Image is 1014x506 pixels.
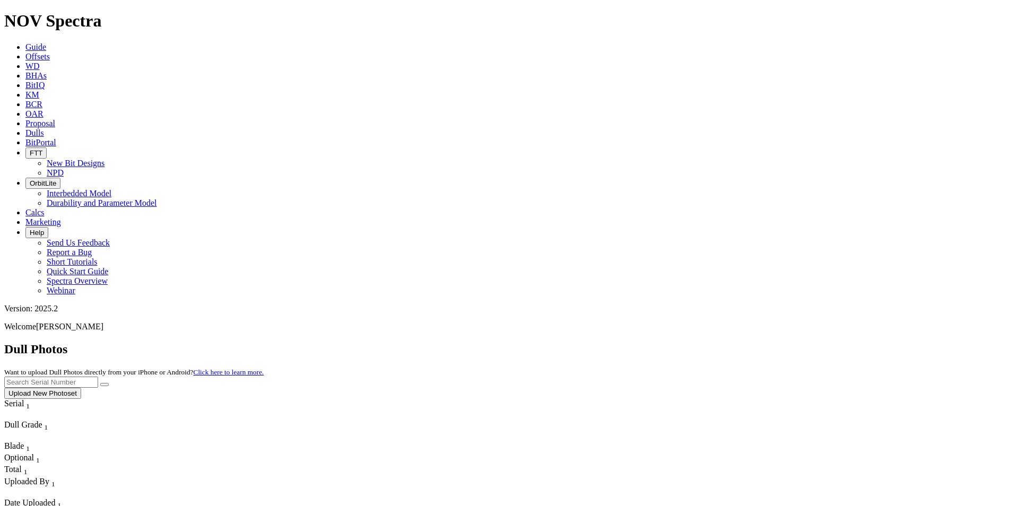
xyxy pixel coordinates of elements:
a: Interbedded Model [47,189,111,198]
sub: 1 [26,402,30,410]
div: Uploaded By Sort None [4,477,104,488]
button: Help [25,227,48,238]
a: KM [25,90,39,99]
a: Spectra Overview [47,276,108,285]
span: Serial [4,399,24,408]
small: Want to upload Dull Photos directly from your iPhone or Android? [4,368,264,376]
span: Sort None [51,477,55,486]
span: Sort None [26,399,30,408]
span: Sort None [36,453,40,462]
span: Help [30,229,44,237]
a: BitIQ [25,81,45,90]
div: Sort None [4,399,49,420]
h1: NOV Spectra [4,11,1010,31]
a: Dulls [25,128,44,137]
a: BitPortal [25,138,56,147]
span: Sort None [45,420,48,429]
span: Uploaded By [4,477,49,486]
a: Calcs [25,208,45,217]
a: BCR [25,100,42,109]
a: NPD [47,168,64,177]
span: Sort None [26,441,30,450]
a: New Bit Designs [47,159,104,168]
div: Column Menu [4,411,49,420]
span: Sort None [24,465,28,474]
a: Webinar [47,286,75,295]
div: Column Menu [4,488,104,498]
a: Proposal [25,119,55,128]
a: WD [25,62,40,71]
a: Marketing [25,217,61,226]
span: FTT [30,149,42,157]
p: Welcome [4,322,1010,331]
div: Sort None [4,477,104,498]
sub: 1 [36,456,40,464]
sub: 1 [24,468,28,476]
a: Durability and Parameter Model [47,198,157,207]
sub: 1 [51,480,55,488]
div: Total Sort None [4,465,41,476]
button: FTT [25,147,47,159]
span: Dull Grade [4,420,42,429]
span: Blade [4,441,24,450]
button: Upload New Photoset [4,388,81,399]
a: Quick Start Guide [47,267,108,276]
div: Sort None [4,420,78,441]
div: Sort None [4,441,41,453]
input: Search Serial Number [4,377,98,388]
div: Sort None [4,465,41,476]
a: Offsets [25,52,50,61]
div: Dull Grade Sort None [4,420,78,432]
button: OrbitLite [25,178,60,189]
div: Column Menu [4,432,78,441]
div: Version: 2025.2 [4,304,1010,313]
div: Serial Sort None [4,399,49,411]
a: Short Tutorials [47,257,98,266]
div: Optional Sort None [4,453,41,465]
div: Blade Sort None [4,441,41,453]
div: Sort None [4,453,41,465]
a: Report a Bug [47,248,92,257]
sub: 1 [45,423,48,431]
span: OrbitLite [30,179,56,187]
a: Click here to learn more. [194,368,264,376]
a: Send Us Feedback [47,238,110,247]
span: Total [4,465,22,474]
a: BHAs [25,71,47,80]
a: OAR [25,109,43,118]
a: Guide [25,42,46,51]
h2: Dull Photos [4,342,1010,356]
span: Optional [4,453,34,462]
span: [PERSON_NAME] [36,322,103,331]
sub: 1 [26,444,30,452]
